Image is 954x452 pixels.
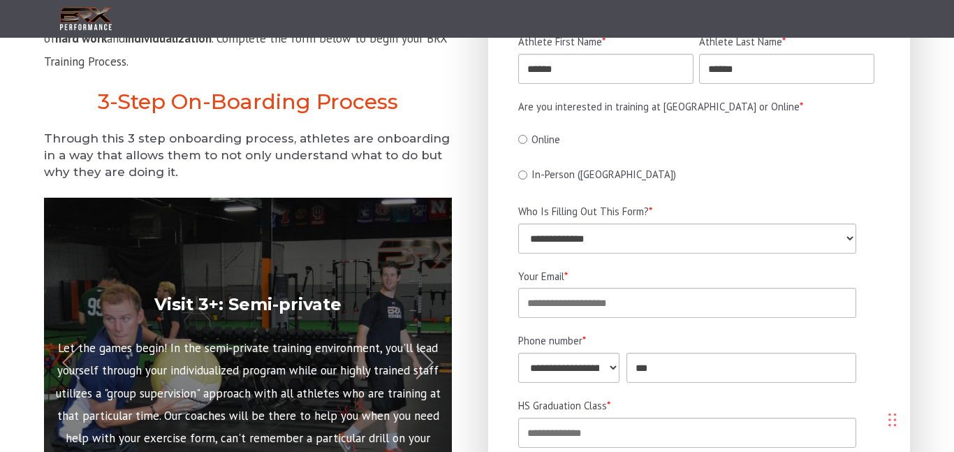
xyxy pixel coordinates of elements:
[888,399,897,441] div: Drag
[518,334,582,347] span: Phone number
[518,35,602,48] span: Athlete First Name
[531,168,676,181] span: In-Person ([GEOGRAPHIC_DATA])
[55,31,107,46] strong: hard work
[518,135,527,144] input: Online
[518,205,649,218] span: Who Is Filling Out This Form?
[699,35,782,48] span: Athlete Last Name
[58,5,114,34] img: BRX Transparent Logo-2
[44,89,452,115] h2: 3-Step On-Boarding Process
[531,133,560,146] span: Online
[518,100,800,113] span: Are you interested in training at [GEOGRAPHIC_DATA] or Online
[44,131,452,180] h5: Through this 3 step onboarding process, athletes are onboarding in a way that allows them to not ...
[518,399,607,412] span: HS Graduation Class
[518,270,564,283] span: Your Email
[518,170,527,180] input: In-Person ([GEOGRAPHIC_DATA])
[107,31,125,46] span: and
[154,293,342,314] strong: Visit 3+: Semi-private
[884,385,954,452] iframe: Chat Widget
[44,31,447,68] span: . Complete the form below to begin your BRX Training Process.
[125,31,212,46] strong: individualization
